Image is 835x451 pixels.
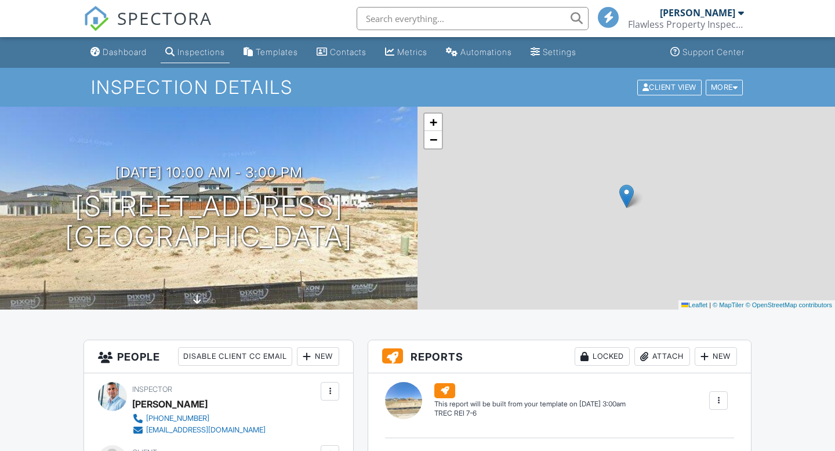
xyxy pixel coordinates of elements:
a: Contacts [312,42,371,63]
h3: Reports [368,340,751,373]
div: Flawless Property Inspections [628,19,744,30]
div: More [706,79,743,95]
h1: [STREET_ADDRESS] [GEOGRAPHIC_DATA] [65,191,353,253]
a: Inspections [161,42,230,63]
div: Dashboard [103,47,147,57]
a: [EMAIL_ADDRESS][DOMAIN_NAME] [132,424,266,436]
div: [PHONE_NUMBER] [146,414,209,423]
span: Inspector [132,385,172,394]
a: SPECTORA [83,16,212,40]
a: © OpenStreetMap contributors [746,301,832,308]
div: Contacts [330,47,366,57]
div: Support Center [682,47,745,57]
h3: People [84,340,353,373]
a: Client View [636,82,705,91]
div: Attach [634,347,690,366]
h3: [DATE] 10:00 am - 3:00 pm [115,165,303,180]
a: Leaflet [681,301,707,308]
div: Disable Client CC Email [178,347,292,366]
div: [PERSON_NAME] [132,395,208,413]
a: Zoom in [424,114,442,131]
a: Dashboard [86,42,151,63]
a: Automations (Basic) [441,42,517,63]
div: Metrics [397,47,427,57]
a: [PHONE_NUMBER] [132,413,266,424]
span: + [430,115,437,129]
div: New [695,347,737,366]
img: The Best Home Inspection Software - Spectora [83,6,109,31]
span: SPECTORA [117,6,212,30]
span: | [709,301,711,308]
a: Metrics [380,42,432,63]
div: Inspections [177,47,225,57]
span: − [430,132,437,147]
div: Settings [543,47,576,57]
input: Search everything... [357,7,589,30]
div: Locked [575,347,630,366]
a: © MapTiler [713,301,744,308]
div: TREC REI 7-6 [434,409,626,419]
div: [PERSON_NAME] [660,7,735,19]
a: Settings [526,42,581,63]
a: Zoom out [424,131,442,148]
img: Marker [619,184,634,208]
div: New [297,347,339,366]
a: Templates [239,42,303,63]
div: Templates [256,47,298,57]
div: [EMAIL_ADDRESS][DOMAIN_NAME] [146,425,266,435]
span: slab [203,296,216,305]
a: Support Center [666,42,749,63]
div: This report will be built from your template on [DATE] 3:00am [434,399,626,409]
div: Automations [460,47,512,57]
h1: Inspection Details [91,77,744,97]
div: Client View [637,79,702,95]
